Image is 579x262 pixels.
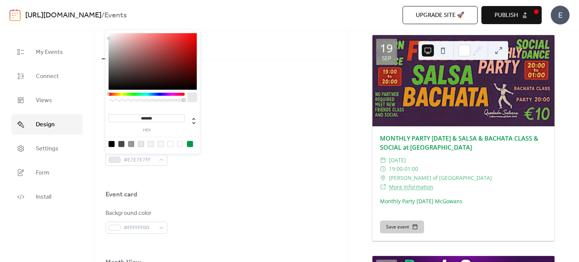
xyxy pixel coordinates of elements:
[158,141,164,147] div: rgb(248, 248, 248)
[11,187,83,207] a: Install
[109,141,115,147] div: rgb(0, 0, 0)
[25,8,101,23] a: [URL][DOMAIN_NAME]
[177,141,183,147] div: rgba(255, 255, 255, 0)
[382,55,391,61] div: Sep
[403,164,404,173] span: -
[380,221,424,233] button: Save event
[36,96,52,105] span: Views
[11,42,83,62] a: My Events
[11,138,83,159] a: Settings
[118,141,124,147] div: rgb(74, 74, 74)
[11,114,83,135] a: Design
[124,156,155,165] span: #E7E7E7FF
[148,141,154,147] div: rgb(243, 243, 243)
[404,164,418,173] span: 01:00
[380,156,386,165] div: ​
[416,11,464,20] span: Upgrade site 🚀
[380,164,386,173] div: ​
[380,182,386,192] div: ​
[36,48,63,57] span: My Events
[106,209,166,218] div: Background color
[11,162,83,183] a: Form
[11,66,83,86] a: Connect
[389,173,492,182] span: [PERSON_NAME] of [GEOGRAPHIC_DATA]
[11,90,83,110] a: Views
[106,190,137,199] div: Event card
[124,224,155,233] span: #FFFFFF00
[380,173,386,182] div: ​
[128,141,134,147] div: rgb(153, 153, 153)
[138,141,144,147] div: rgb(231, 231, 231)
[389,164,403,173] span: 19:00
[109,128,185,132] label: hex
[102,31,131,59] button: Colors
[36,193,51,202] span: Install
[36,120,55,129] span: Design
[9,9,21,21] img: logo
[36,169,49,178] span: Form
[389,156,406,165] span: [DATE]
[36,72,59,81] span: Connect
[101,8,104,23] b: /
[380,134,538,152] a: MONTHLY PARTY [DATE] & SALSA & BACHATA CLASS & SOCIAL at [GEOGRAPHIC_DATA]
[551,6,570,25] div: E
[380,43,393,54] div: 19
[187,141,193,147] div: rgb(0, 154, 73)
[403,6,478,24] button: Upgrade site 🚀
[36,144,58,153] span: Settings
[104,8,127,23] b: Events
[372,197,554,205] div: Monthly Party [DATE] McGowans
[481,6,542,24] button: Publish
[167,141,173,147] div: rgb(255, 255, 255)
[495,11,518,20] span: Publish
[389,183,433,190] a: More Information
